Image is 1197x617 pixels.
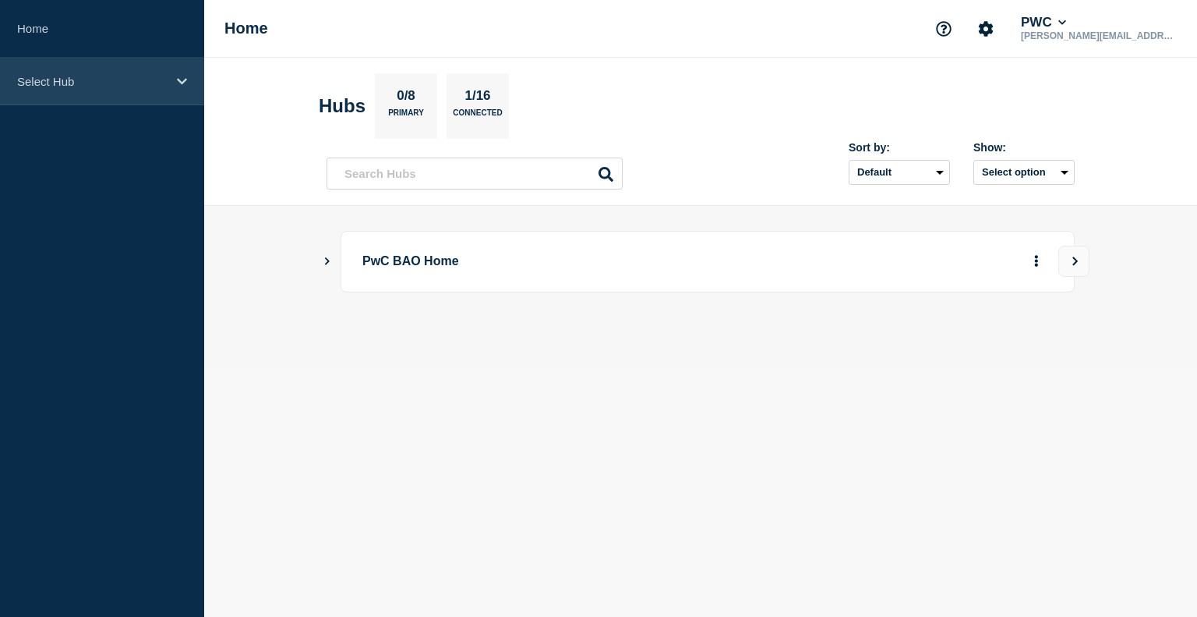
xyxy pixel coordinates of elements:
p: Connected [453,108,502,125]
p: 0/8 [391,88,422,108]
p: Primary [388,108,424,125]
h1: Home [224,20,268,37]
button: PWC [1018,15,1069,30]
h2: Hubs [319,95,365,117]
button: Account settings [969,12,1002,45]
div: Show: [973,141,1075,154]
select: Sort by [849,160,950,185]
input: Search Hubs [327,158,623,190]
button: More actions [1026,247,1047,276]
p: 1/16 [459,88,496,108]
button: Show Connected Hubs [323,256,331,268]
button: View [1058,246,1089,277]
p: PwC BAO Home [362,247,793,276]
button: Support [927,12,960,45]
button: Select option [973,160,1075,185]
p: Select Hub [17,75,167,88]
p: [PERSON_NAME][EMAIL_ADDRESS][DOMAIN_NAME] [1018,30,1180,41]
div: Sort by: [849,141,950,154]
